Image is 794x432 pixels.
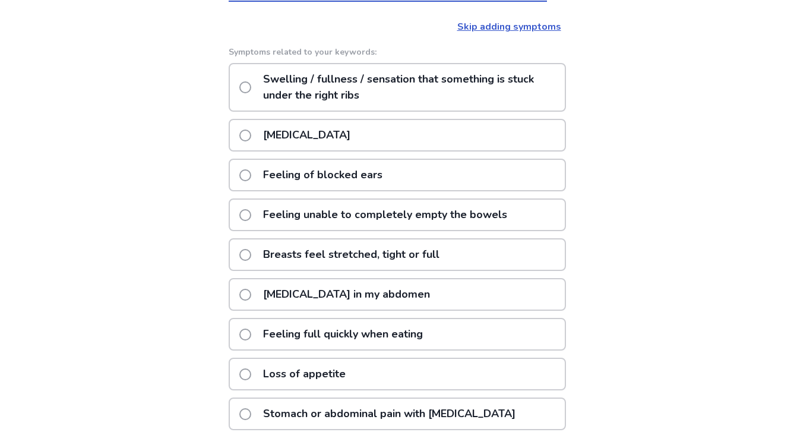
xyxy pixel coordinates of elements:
[256,239,447,270] p: Breasts feel stretched, tight or full
[457,20,561,33] a: Skip adding symptoms
[256,120,358,150] p: [MEDICAL_DATA]
[256,359,353,389] p: Loss of appetite
[256,399,523,429] p: Stomach or abdominal pain with [MEDICAL_DATA]
[229,46,566,58] p: Symptoms related to your keywords:
[256,279,437,310] p: [MEDICAL_DATA] in my abdomen
[256,319,430,349] p: Feeling full quickly when eating
[256,64,565,111] p: Swelling / fullness / sensation that something is stuck under the right ribs
[256,200,514,230] p: Feeling unable to completely empty the bowels
[256,160,390,190] p: Feeling of blocked ears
